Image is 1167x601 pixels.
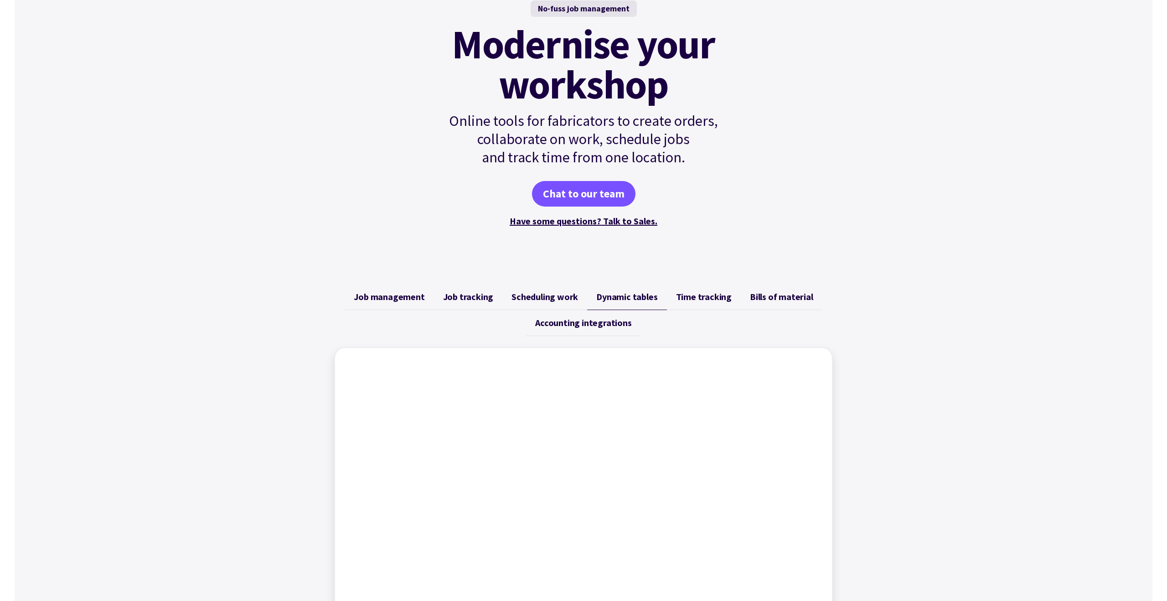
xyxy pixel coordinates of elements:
[596,291,657,302] span: Dynamic tables
[429,112,738,166] p: Online tools for fabricators to create orders, collaborate on work, schedule jobs and track time ...
[510,215,657,227] a: Have some questions? Talk to Sales.
[535,317,631,328] span: Accounting integrations
[443,291,494,302] span: Job tracking
[532,181,635,207] a: Chat to our team
[354,291,424,302] span: Job management
[750,291,813,302] span: Bills of material
[531,0,637,17] div: No-fuss job management
[676,291,732,302] span: Time tracking
[511,291,578,302] span: Scheduling work
[452,24,715,104] mark: Modernise your workshop
[1011,503,1167,601] iframe: Chat Widget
